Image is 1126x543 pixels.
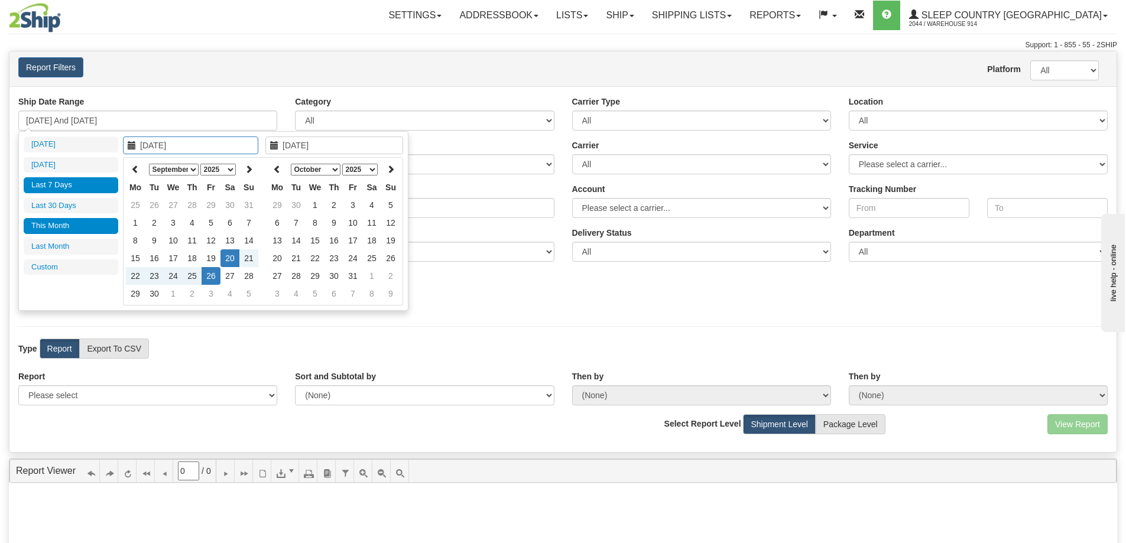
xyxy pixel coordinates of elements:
[343,232,362,249] td: 17
[741,1,810,30] a: Reports
[40,339,80,359] label: Report
[343,267,362,285] td: 31
[24,218,118,234] li: This Month
[9,10,109,19] div: live help - online
[268,249,287,267] td: 20
[572,183,605,195] label: Account
[24,177,118,193] li: Last 7 Days
[287,285,306,303] td: 4
[343,196,362,214] td: 3
[183,214,202,232] td: 4
[325,232,343,249] td: 16
[202,267,220,285] td: 26
[381,249,400,267] td: 26
[183,178,202,196] th: Th
[816,414,885,434] label: Package Level
[268,285,287,303] td: 3
[572,227,632,239] label: Please ensure data set in report has been RECENTLY tracked from your Shipment History
[145,285,164,303] td: 30
[9,40,1117,50] div: Support: 1 - 855 - 55 - 2SHIP
[295,96,331,108] label: Category
[325,196,343,214] td: 2
[343,285,362,303] td: 7
[306,285,325,303] td: 5
[268,214,287,232] td: 6
[126,196,145,214] td: 25
[900,1,1117,30] a: Sleep Country [GEOGRAPHIC_DATA] 2044 / Warehouse 914
[849,227,895,239] label: Department
[220,196,239,214] td: 30
[202,285,220,303] td: 3
[9,3,61,32] img: logo2044.jpg
[126,178,145,196] th: Mo
[24,259,118,275] li: Custom
[79,339,149,359] label: Export To CSV
[343,214,362,232] td: 10
[572,96,620,108] label: Carrier Type
[24,198,118,214] li: Last 30 Days
[306,232,325,249] td: 15
[202,196,220,214] td: 29
[381,285,400,303] td: 9
[126,249,145,267] td: 15
[919,10,1102,20] span: Sleep Country [GEOGRAPHIC_DATA]
[287,178,306,196] th: Tu
[164,178,183,196] th: We
[183,285,202,303] td: 2
[287,249,306,267] td: 21
[202,232,220,249] td: 12
[362,178,381,196] th: Sa
[306,214,325,232] td: 8
[381,232,400,249] td: 19
[183,232,202,249] td: 11
[202,214,220,232] td: 5
[220,285,239,303] td: 4
[909,18,998,30] span: 2044 / Warehouse 914
[220,214,239,232] td: 6
[362,232,381,249] td: 18
[126,232,145,249] td: 8
[306,196,325,214] td: 1
[849,139,878,151] label: Service
[268,178,287,196] th: Mo
[287,214,306,232] td: 7
[145,196,164,214] td: 26
[287,232,306,249] td: 14
[202,465,204,477] span: /
[183,267,202,285] td: 25
[306,267,325,285] td: 29
[547,1,597,30] a: Lists
[325,214,343,232] td: 9
[381,214,400,232] td: 12
[126,267,145,285] td: 22
[849,96,883,108] label: Location
[24,157,118,173] li: [DATE]
[24,239,118,255] li: Last Month
[183,196,202,214] td: 28
[239,249,258,267] td: 21
[362,285,381,303] td: 8
[572,242,831,262] select: Please ensure data set in report has been RECENTLY tracked from your Shipment History
[239,196,258,214] td: 31
[24,136,118,152] li: [DATE]
[287,267,306,285] td: 28
[381,267,400,285] td: 2
[1099,211,1125,331] iframe: chat widget
[381,196,400,214] td: 5
[325,249,343,267] td: 23
[381,178,400,196] th: Su
[306,178,325,196] th: We
[145,232,164,249] td: 9
[239,232,258,249] td: 14
[849,370,881,382] label: Then by
[362,249,381,267] td: 25
[164,249,183,267] td: 17
[343,178,362,196] th: Fr
[202,178,220,196] th: Fr
[362,214,381,232] td: 11
[239,178,258,196] th: Su
[18,370,45,382] label: Report
[362,267,381,285] td: 1
[239,267,258,285] td: 28
[268,267,287,285] td: 27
